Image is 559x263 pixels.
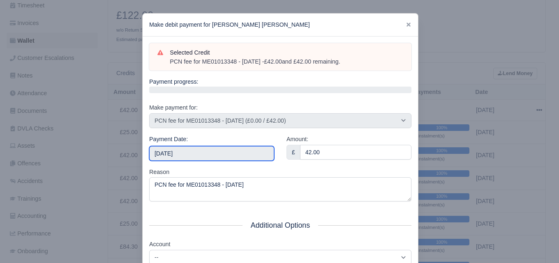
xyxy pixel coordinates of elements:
[300,145,411,160] input: 0.00
[170,58,403,66] div: PCN fee for ME01013348 - [DATE] - and £42.00 remaining.
[149,77,411,93] div: Payment progress:
[149,167,169,177] label: Reason
[149,103,198,112] label: Make payment for:
[149,240,170,249] label: Account
[143,14,418,37] div: Make debit payment for [PERSON_NAME] [PERSON_NAME]
[286,135,308,144] label: Amount:
[149,135,188,144] label: Payment Date:
[518,224,559,263] iframe: Chat Widget
[170,49,403,56] h6: Selected Credit
[149,221,411,230] h5: Additional Options
[286,145,300,160] div: £
[264,58,282,65] strong: £42.00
